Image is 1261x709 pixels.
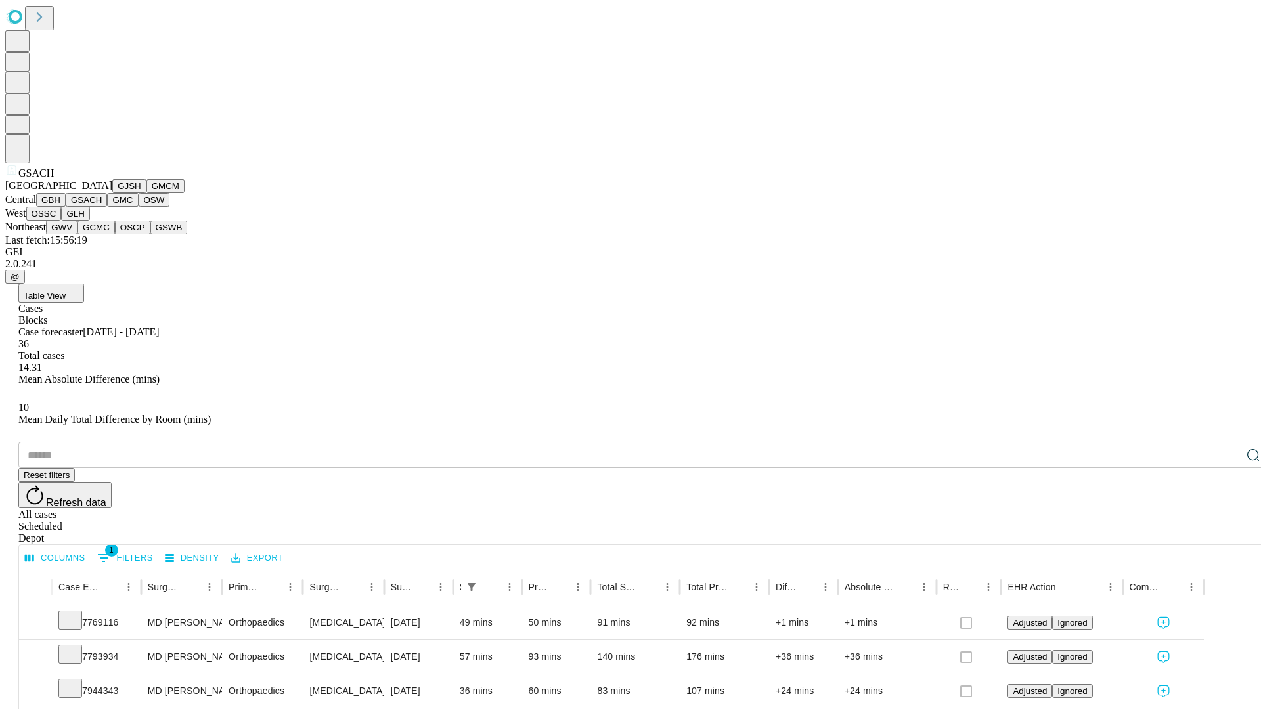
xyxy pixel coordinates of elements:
[18,374,160,385] span: Mean Absolute Difference (mins)
[46,497,106,508] span: Refresh data
[309,640,377,674] div: [MEDICAL_DATA] [MEDICAL_DATA]
[200,578,219,596] button: Menu
[24,291,66,301] span: Table View
[915,578,933,596] button: Menu
[5,221,46,232] span: Northeast
[1052,684,1092,698] button: Ignored
[413,578,431,596] button: Sort
[1007,616,1052,630] button: Adjusted
[597,674,673,708] div: 83 mins
[462,578,481,596] div: 1 active filter
[61,207,89,221] button: GLH
[344,578,363,596] button: Sort
[529,674,585,708] div: 60 mins
[148,674,215,708] div: MD [PERSON_NAME]
[1130,582,1162,592] div: Comments
[1182,578,1201,596] button: Menu
[961,578,979,596] button: Sort
[431,578,450,596] button: Menu
[1057,652,1087,662] span: Ignored
[391,582,412,592] div: Surgery Date
[229,674,296,708] div: Orthopaedics
[729,578,747,596] button: Sort
[5,246,1256,258] div: GEI
[776,582,797,592] div: Difference
[229,640,296,674] div: Orthopaedics
[529,606,585,639] div: 50 mins
[309,606,377,639] div: [MEDICAL_DATA] MEDIAL OR LATERAL MENISCECTOMY
[391,674,447,708] div: [DATE]
[18,350,64,361] span: Total cases
[686,674,763,708] div: 107 mins
[150,221,188,234] button: GSWB
[845,606,930,639] div: +1 mins
[896,578,915,596] button: Sort
[686,582,728,592] div: Total Predicted Duration
[26,680,45,703] button: Expand
[18,362,42,373] span: 14.31
[5,180,112,191] span: [GEOGRAPHIC_DATA]
[1007,582,1055,592] div: EHR Action
[597,606,673,639] div: 91 mins
[845,640,930,674] div: +36 mins
[363,578,381,596] button: Menu
[460,606,516,639] div: 49 mins
[281,578,299,596] button: Menu
[26,612,45,635] button: Expand
[18,402,29,413] span: 10
[148,640,215,674] div: MD [PERSON_NAME]
[460,674,516,708] div: 36 mins
[58,674,135,708] div: 7944343
[139,193,170,207] button: OSW
[1101,578,1120,596] button: Menu
[18,284,84,303] button: Table View
[776,606,831,639] div: +1 mins
[18,167,54,179] span: GSACH
[1057,618,1087,628] span: Ignored
[309,674,377,708] div: [MEDICAL_DATA] SKIN [MEDICAL_DATA] AND MUSCLE
[229,582,261,592] div: Primary Service
[112,179,146,193] button: GJSH
[94,548,156,569] button: Show filters
[391,640,447,674] div: [DATE]
[101,578,120,596] button: Sort
[5,234,87,246] span: Last fetch: 15:56:19
[979,578,998,596] button: Menu
[229,606,296,639] div: Orthopaedics
[148,582,181,592] div: Surgeon Name
[11,272,20,282] span: @
[309,582,342,592] div: Surgery Name
[1052,616,1092,630] button: Ignored
[1013,618,1047,628] span: Adjusted
[845,582,895,592] div: Absolute Difference
[460,582,461,592] div: Scheduled In Room Duration
[776,640,831,674] div: +36 mins
[550,578,569,596] button: Sort
[597,582,638,592] div: Total Scheduled Duration
[263,578,281,596] button: Sort
[148,606,215,639] div: MD [PERSON_NAME]
[46,221,77,234] button: GWV
[18,338,29,349] span: 36
[658,578,676,596] button: Menu
[640,578,658,596] button: Sort
[18,326,83,337] span: Case forecaster
[5,258,1256,270] div: 2.0.241
[597,640,673,674] div: 140 mins
[529,582,550,592] div: Predicted In Room Duration
[58,582,100,592] div: Case Epic Id
[1057,686,1087,696] span: Ignored
[228,548,286,569] button: Export
[5,207,26,219] span: West
[18,468,75,482] button: Reset filters
[1013,652,1047,662] span: Adjusted
[798,578,816,596] button: Sort
[182,578,200,596] button: Sort
[77,221,115,234] button: GCMC
[162,548,223,569] button: Density
[569,578,587,596] button: Menu
[462,578,481,596] button: Show filters
[943,582,960,592] div: Resolved in EHR
[1013,686,1047,696] span: Adjusted
[146,179,185,193] button: GMCM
